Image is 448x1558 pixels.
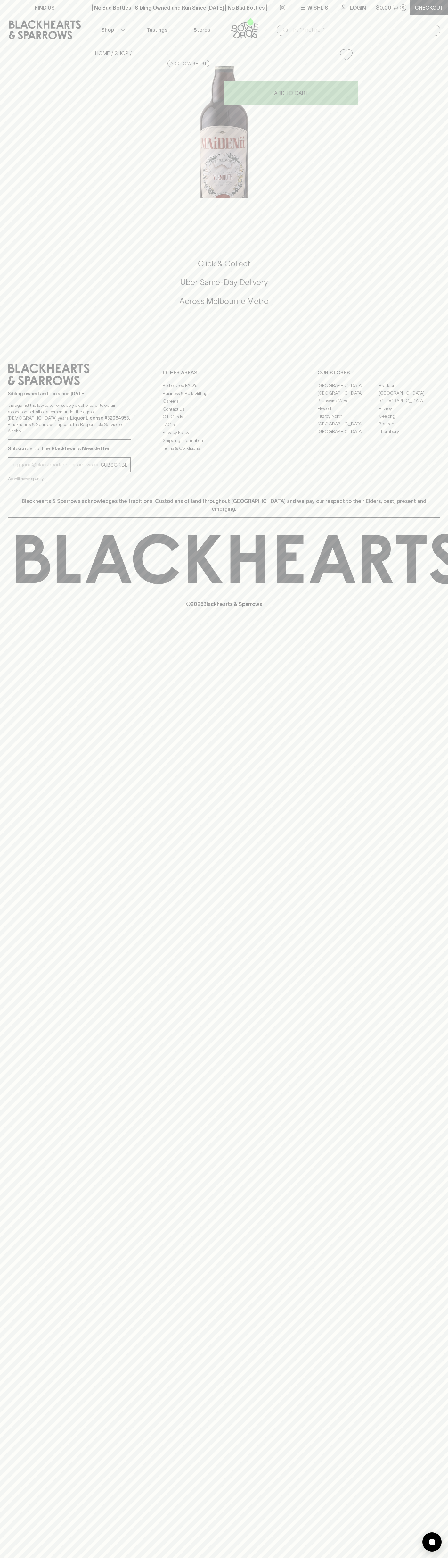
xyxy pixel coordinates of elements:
[379,389,440,397] a: [GEOGRAPHIC_DATA]
[147,26,167,34] p: Tastings
[163,398,286,405] a: Careers
[115,50,128,56] a: SHOP
[167,60,209,67] button: Add to wishlist
[95,50,110,56] a: HOME
[101,461,128,469] p: SUBSCRIBE
[429,1539,435,1545] img: bubble-icon
[317,405,379,412] a: Elwood
[317,381,379,389] a: [GEOGRAPHIC_DATA]
[307,4,332,12] p: Wishlist
[13,460,98,470] input: e.g. jane@blackheartsandsparrows.com.au
[415,4,444,12] p: Checkout
[379,397,440,405] a: [GEOGRAPHIC_DATA]
[163,429,286,437] a: Privacy Policy
[8,402,131,434] p: It is against the law to sell or supply alcohol to, or to obtain alcohol on behalf of a person un...
[274,89,308,97] p: ADD TO CART
[379,420,440,428] a: Prahran
[163,389,286,397] a: Business & Bulk Gifting
[224,81,358,105] button: ADD TO CART
[90,66,358,198] img: 3410.png
[350,4,366,12] p: Login
[338,47,355,63] button: Add to wishlist
[317,428,379,435] a: [GEOGRAPHIC_DATA]
[8,258,440,269] h5: Click & Collect
[8,296,440,306] h5: Across Melbourne Metro
[8,445,131,452] p: Subscribe to The Blackhearts Newsletter
[70,415,129,421] strong: Liquor License #32064953
[8,277,440,288] h5: Uber Same-Day Delivery
[402,6,404,9] p: 0
[179,15,224,44] a: Stores
[12,497,436,513] p: Blackhearts & Sparrows acknowledges the traditional Custodians of land throughout [GEOGRAPHIC_DAT...
[317,412,379,420] a: Fitzroy North
[379,405,440,412] a: Fitzroy
[317,420,379,428] a: [GEOGRAPHIC_DATA]
[163,421,286,429] a: FAQ's
[8,390,131,397] p: Sibling owned and run since [DATE]
[163,369,286,376] p: OTHER AREAS
[193,26,210,34] p: Stores
[134,15,179,44] a: Tastings
[317,389,379,397] a: [GEOGRAPHIC_DATA]
[379,428,440,435] a: Thornbury
[379,412,440,420] a: Geelong
[376,4,391,12] p: $0.00
[163,413,286,421] a: Gift Cards
[35,4,55,12] p: FIND US
[163,445,286,452] a: Terms & Conditions
[379,381,440,389] a: Braddon
[163,437,286,444] a: Shipping Information
[8,475,131,482] p: We will never spam you
[101,26,114,34] p: Shop
[8,233,440,340] div: Call to action block
[292,25,435,35] input: Try "Pinot noir"
[163,382,286,389] a: Bottle Drop FAQ's
[317,397,379,405] a: Brunswick West
[90,15,135,44] button: Shop
[163,405,286,413] a: Contact Us
[317,369,440,376] p: OUR STORES
[98,458,130,472] button: SUBSCRIBE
